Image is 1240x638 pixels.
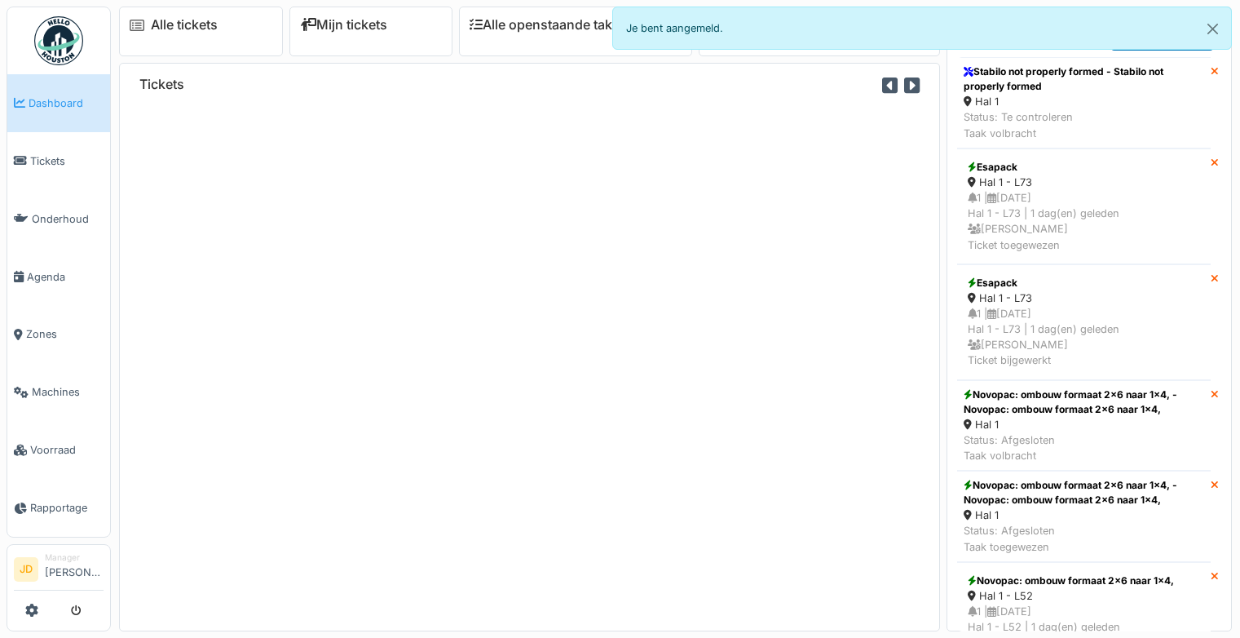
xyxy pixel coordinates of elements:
li: JD [14,557,38,582]
div: Novopac: ombouw formaat 2x6 naar 1x4, - Novopac: ombouw formaat 2x6 naar 1x4, [964,478,1204,507]
span: Rapportage [30,500,104,516]
span: Zones [26,326,104,342]
a: Novopac: ombouw formaat 2x6 naar 1x4, - Novopac: ombouw formaat 2x6 naar 1x4, Hal 1 Status: Afges... [957,380,1211,472]
a: Novopac: ombouw formaat 2x6 naar 1x4, - Novopac: ombouw formaat 2x6 naar 1x4, Hal 1 Status: Afges... [957,471,1211,562]
div: Esapack [968,160,1200,175]
a: Rapportage [7,479,110,537]
a: Mijn tickets [300,17,387,33]
div: Hal 1 [964,417,1204,432]
div: Novopac: ombouw formaat 2x6 naar 1x4, [968,574,1200,588]
div: Status: Afgesloten Taak toegewezen [964,523,1204,554]
button: Close [1194,7,1231,51]
li: [PERSON_NAME] [45,552,104,587]
img: Badge_color-CXgf-gQk.svg [34,16,83,65]
a: Stabilo not properly formed - Stabilo not properly formed Hal 1 Status: Te controlerenTaak volbracht [957,57,1211,148]
a: Tickets [7,132,110,190]
span: Machines [32,384,104,400]
span: Tickets [30,153,104,169]
h6: Tickets [139,77,184,92]
a: Esapack Hal 1 - L73 1 |[DATE]Hal 1 - L73 | 1 dag(en) geleden [PERSON_NAME]Ticket bijgewerkt [957,264,1211,380]
div: Esapack [968,276,1200,290]
div: Hal 1 [964,94,1204,109]
div: Hal 1 - L73 [968,290,1200,306]
div: 1 | [DATE] Hal 1 - L73 | 1 dag(en) geleden [PERSON_NAME] Ticket bijgewerkt [968,306,1200,369]
div: 1 | [DATE] Hal 1 - L73 | 1 dag(en) geleden [PERSON_NAME] Ticket toegewezen [968,190,1200,253]
div: Novopac: ombouw formaat 2x6 naar 1x4, - Novopac: ombouw formaat 2x6 naar 1x4, [964,388,1204,417]
div: Hal 1 - L73 [968,175,1200,190]
div: Status: Te controleren Taak volbracht [964,109,1204,140]
span: Voorraad [30,442,104,458]
span: Dashboard [29,95,104,111]
a: Dashboard [7,74,110,132]
span: Agenda [27,269,104,285]
div: Je bent aangemeld. [612,7,1233,50]
a: Esapack Hal 1 - L73 1 |[DATE]Hal 1 - L73 | 1 dag(en) geleden [PERSON_NAME]Ticket toegewezen [957,148,1211,264]
a: JD Manager[PERSON_NAME] [14,552,104,591]
a: Zones [7,306,110,364]
div: Hal 1 - L52 [968,588,1200,604]
a: Voorraad [7,421,110,479]
span: Onderhoud [32,211,104,227]
a: Machines [7,364,110,422]
div: Status: Afgesloten Taak volbracht [964,432,1204,463]
a: Alle tickets [151,17,218,33]
a: Agenda [7,248,110,306]
a: Onderhoud [7,190,110,248]
div: Stabilo not properly formed - Stabilo not properly formed [964,64,1204,94]
div: Manager [45,552,104,564]
a: Alle openstaande taken [470,17,628,33]
div: Hal 1 [964,507,1204,523]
